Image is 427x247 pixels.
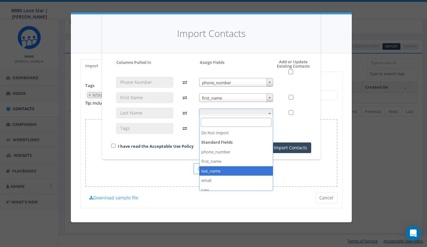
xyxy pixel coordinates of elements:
[199,93,273,102] span: first_name
[116,92,173,103] input: First Name
[270,142,311,153] button: Import Contacts
[406,226,421,241] div: Open Intercom Messenger
[116,59,151,65] h5: Columns Pulled In
[199,94,273,102] span: first_name
[111,27,311,40] h4: Import Contacts
[200,59,224,65] h5: Assign Fields
[199,147,273,157] li: phone_number
[116,77,173,88] input: Phone Number
[199,176,273,185] li: email
[288,69,293,74] input: Select All
[116,123,173,134] input: Tags
[116,108,173,118] input: Last Name
[199,157,273,166] li: first_name
[199,185,273,195] li: tags
[199,137,273,147] strong: Standard Fields
[263,59,311,75] h5: Add or Update Existing Contacts
[199,137,273,195] li: Standard Fields
[199,78,273,87] span: phone_number
[201,118,272,127] input: Search
[199,128,273,138] li: Do Not Import
[199,166,273,176] li: last_name
[199,78,273,87] span: phone_number
[118,143,194,149] a: I have read the Acceptable Use Policy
